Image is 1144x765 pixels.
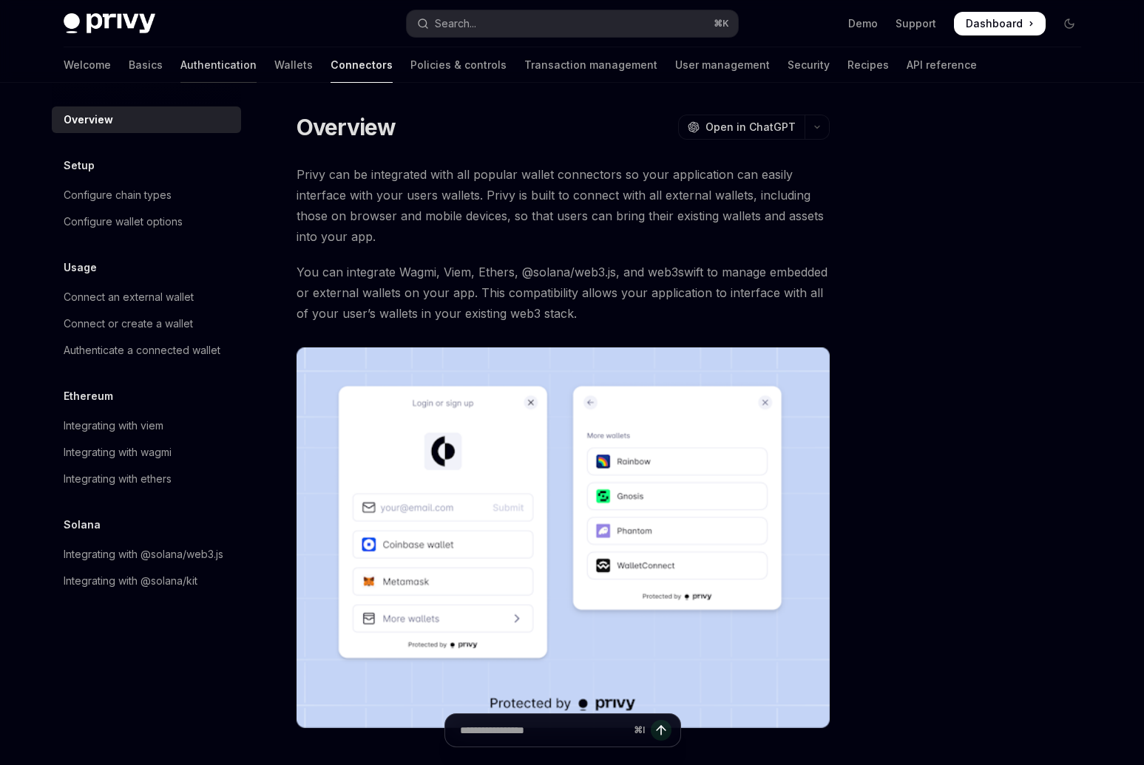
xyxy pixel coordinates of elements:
[788,47,830,83] a: Security
[52,568,241,594] a: Integrating with @solana/kit
[297,164,830,247] span: Privy can be integrated with all popular wallet connectors so your application can easily interfa...
[52,541,241,568] a: Integrating with @solana/web3.js
[954,12,1046,35] a: Dashboard
[678,115,805,140] button: Open in ChatGPT
[274,47,313,83] a: Wallets
[64,259,97,276] h5: Usage
[64,341,220,359] div: Authenticate a connected wallet
[52,208,241,235] a: Configure wallet options
[64,47,111,83] a: Welcome
[460,714,628,747] input: Ask a question...
[52,412,241,439] a: Integrating with viem
[129,47,163,83] a: Basics
[52,284,241,310] a: Connect an external wallet
[847,47,889,83] a: Recipes
[410,47,507,83] a: Policies & controls
[52,106,241,133] a: Overview
[64,417,163,435] div: Integrating with viem
[64,213,183,231] div: Configure wallet options
[64,516,101,534] h5: Solana
[907,47,977,83] a: API reference
[52,337,241,364] a: Authenticate a connected wallet
[64,387,113,405] h5: Ethereum
[297,114,396,140] h1: Overview
[524,47,657,83] a: Transaction management
[896,16,936,31] a: Support
[297,262,830,324] span: You can integrate Wagmi, Viem, Ethers, @solana/web3.js, and web3swift to manage embedded or exter...
[64,13,155,34] img: dark logo
[407,10,738,37] button: Open search
[64,572,197,590] div: Integrating with @solana/kit
[64,157,95,174] h5: Setup
[297,347,830,728] img: Connectors3
[966,16,1023,31] span: Dashboard
[651,720,671,741] button: Send message
[705,120,796,135] span: Open in ChatGPT
[64,545,223,563] div: Integrating with @solana/web3.js
[64,288,194,306] div: Connect an external wallet
[64,111,113,129] div: Overview
[64,470,172,488] div: Integrating with ethers
[64,186,172,204] div: Configure chain types
[714,18,729,30] span: ⌘ K
[331,47,393,83] a: Connectors
[180,47,257,83] a: Authentication
[1057,12,1081,35] button: Toggle dark mode
[64,315,193,333] div: Connect or create a wallet
[52,310,241,337] a: Connect or create a wallet
[64,443,172,461] div: Integrating with wagmi
[675,47,770,83] a: User management
[848,16,878,31] a: Demo
[52,466,241,492] a: Integrating with ethers
[52,182,241,208] a: Configure chain types
[52,439,241,466] a: Integrating with wagmi
[435,15,476,33] div: Search...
